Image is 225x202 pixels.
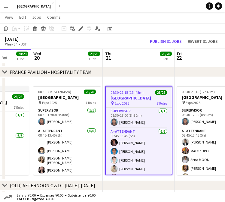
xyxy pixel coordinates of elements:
a: Edit [17,13,29,21]
h3: [GEOGRAPHIC_DATA] [33,95,101,100]
app-card-role: A - ATTENDANT6/608:45-13:45 (5h)[PERSON_NAME][PERSON_NAME][PERSON_NAME] [PERSON_NAME][PERSON_NAME] [33,128,101,194]
span: Total Budgeted ¥0.00 [17,197,99,201]
span: Expo 2025 [114,101,129,106]
app-card-role: A - ATTENDANT6/608:45-13:45 (5h)[PERSON_NAME][PERSON_NAME][PERSON_NAME][PERSON_NAME] [106,128,172,194]
span: Week 34 [4,42,19,46]
app-card-role: SUPERVISOR1/108:30-17:00 (8h30m)[PERSON_NAME] [106,108,172,128]
span: 08:30-21:15 (12h45m) [182,90,215,94]
a: Comms [45,13,63,21]
span: 28/28 [16,52,28,56]
span: 21 [104,54,113,61]
span: 7 Roles [157,101,167,106]
button: Publish 31 jobs [147,38,184,45]
span: View [5,14,13,20]
button: Revert 31 jobs [185,38,220,45]
span: Jobs [32,14,41,20]
span: 28/28 [12,94,24,99]
span: 20 [32,54,41,61]
div: 1 Job [160,57,172,61]
app-job-card: 08:30-21:15 (12h45m)28/28[GEOGRAPHIC_DATA] Expo 20257 RolesSUPERVISOR1/108:30-17:00 (8h30m)[PERSO... [33,86,101,175]
span: Comms [47,14,61,20]
span: 28/28 [84,90,96,94]
span: 28/28 [155,90,167,95]
app-card-role: SUPERVISOR1/108:30-17:00 (8h30m)[PERSON_NAME] [33,107,101,128]
span: Wed [33,51,41,56]
span: 22 [176,54,182,61]
span: Expo 2025 [186,100,200,105]
span: Thu [105,51,113,56]
span: 08:30-21:15 (12h45m) [38,90,71,94]
button: [GEOGRAPHIC_DATA] [12,0,56,12]
div: 1 Job [88,57,100,61]
span: 08:30-21:15 (12h45m) [111,90,144,95]
h3: [GEOGRAPHIC_DATA] [106,95,172,101]
span: 28/28 [88,52,100,56]
span: 28/28 [160,52,172,56]
div: [DATE] [5,36,41,42]
a: Jobs [30,13,44,21]
div: (OLD) AFTERNOON C & D - [DATE]-[DATE] [10,182,95,188]
span: Expo 2025 [42,100,57,105]
span: Fri [177,51,182,56]
div: FRANCE PAVILION - HOSPITALITY TEAM [10,69,92,75]
span: 7 Roles [86,100,96,105]
app-job-card: 08:30-21:15 (12h45m)28/28[GEOGRAPHIC_DATA] Expo 20257 RolesSUPERVISOR1/108:30-17:00 (8h30m)[PERSO... [105,86,172,175]
a: View [2,13,16,21]
div: 1 Job [17,57,28,61]
div: JST [21,42,27,46]
span: 7 Roles [14,105,24,110]
div: Salary ¥0.00 + Expenses ¥0.00 + Subsistence ¥0.00 = [13,194,100,201]
span: Edit [19,14,26,20]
